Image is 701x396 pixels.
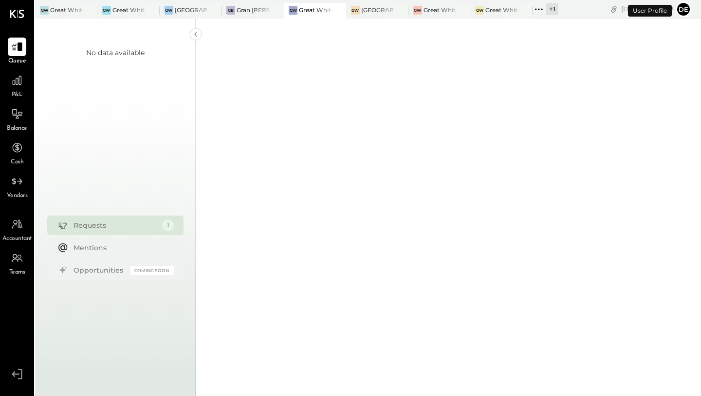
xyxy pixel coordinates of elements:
div: Great White Venice [50,6,83,14]
div: User Profile [628,5,672,17]
span: Teams [9,268,25,277]
div: GB [226,6,235,15]
a: P&L [0,71,34,99]
div: [DATE] [621,4,673,14]
span: P&L [12,91,23,99]
a: Queue [0,38,34,66]
div: Great White Larchmont [424,6,456,14]
div: No data available [86,48,145,58]
div: GW [102,6,111,15]
span: Vendors [7,192,28,200]
div: 1 [162,219,174,231]
div: GW [165,6,173,15]
span: Accountant [2,235,32,243]
span: Balance [7,124,27,133]
a: Balance [0,105,34,133]
div: GW [289,6,297,15]
div: Great White Holdings [112,6,145,14]
a: Cash [0,139,34,167]
div: [GEOGRAPHIC_DATA] [361,6,394,14]
div: GW [475,6,484,15]
div: Gran [PERSON_NAME] [237,6,269,14]
span: Queue [8,57,26,66]
div: Coming Soon [130,266,174,275]
div: Great White Brentwood [485,6,518,14]
div: GW [413,6,422,15]
div: + 1 [546,3,558,15]
div: GW [40,6,49,15]
a: Vendors [0,172,34,200]
div: copy link [609,4,619,14]
div: Great White Melrose [299,6,332,14]
div: GW [351,6,360,15]
div: [GEOGRAPHIC_DATA] [175,6,207,14]
button: De [676,1,691,17]
div: Requests [74,220,157,230]
span: Cash [11,158,23,167]
div: Opportunities [74,265,125,275]
a: Accountant [0,215,34,243]
div: Mentions [74,243,169,253]
a: Teams [0,249,34,277]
